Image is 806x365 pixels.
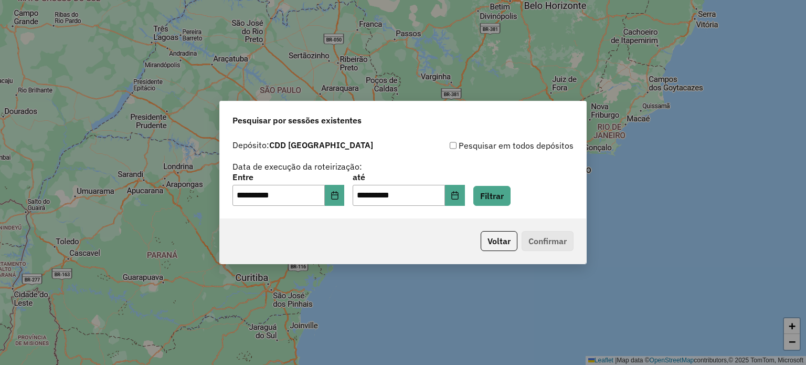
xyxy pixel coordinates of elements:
[232,171,344,183] label: Entre
[445,185,465,206] button: Choose Date
[481,231,517,251] button: Voltar
[325,185,345,206] button: Choose Date
[403,139,574,152] div: Pesquisar em todos depósitos
[269,140,373,150] strong: CDD [GEOGRAPHIC_DATA]
[232,160,362,173] label: Data de execução da roteirização:
[232,114,362,127] span: Pesquisar por sessões existentes
[473,186,511,206] button: Filtrar
[232,139,373,151] label: Depósito:
[353,171,464,183] label: até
